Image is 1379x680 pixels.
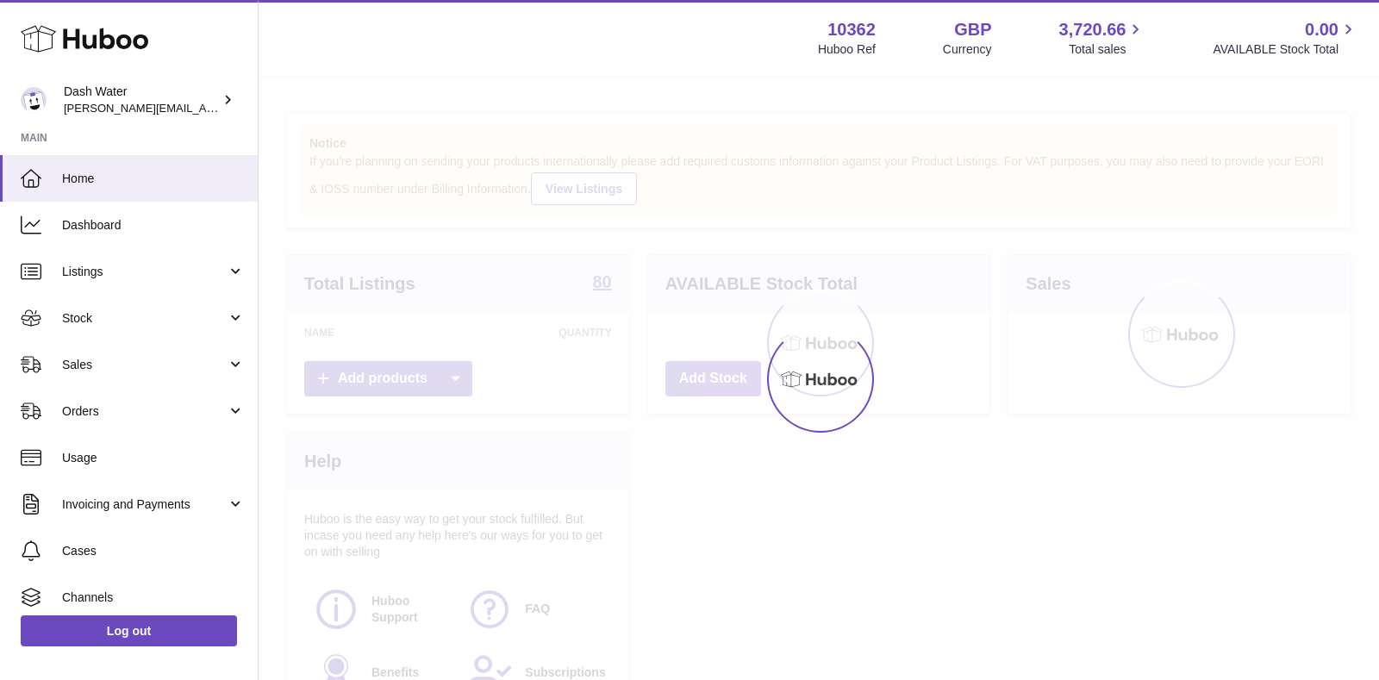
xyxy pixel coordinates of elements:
span: Sales [62,357,227,373]
strong: 10362 [827,18,876,41]
span: AVAILABLE Stock Total [1213,41,1358,58]
span: Orders [62,403,227,420]
span: Total sales [1069,41,1145,58]
img: james@dash-water.com [21,87,47,113]
a: 0.00 AVAILABLE Stock Total [1213,18,1358,58]
span: Channels [62,590,245,606]
span: Cases [62,543,245,559]
span: Home [62,171,245,187]
a: 3,720.66 Total sales [1059,18,1146,58]
div: Huboo Ref [818,41,876,58]
span: Listings [62,264,227,280]
span: Stock [62,310,227,327]
strong: GBP [954,18,991,41]
a: Log out [21,615,237,646]
span: [PERSON_NAME][EMAIL_ADDRESS][DOMAIN_NAME] [64,101,346,115]
div: Currency [943,41,992,58]
div: Dash Water [64,84,219,116]
span: Dashboard [62,217,245,234]
span: 3,720.66 [1059,18,1126,41]
span: 0.00 [1305,18,1338,41]
span: Invoicing and Payments [62,496,227,513]
span: Usage [62,450,245,466]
